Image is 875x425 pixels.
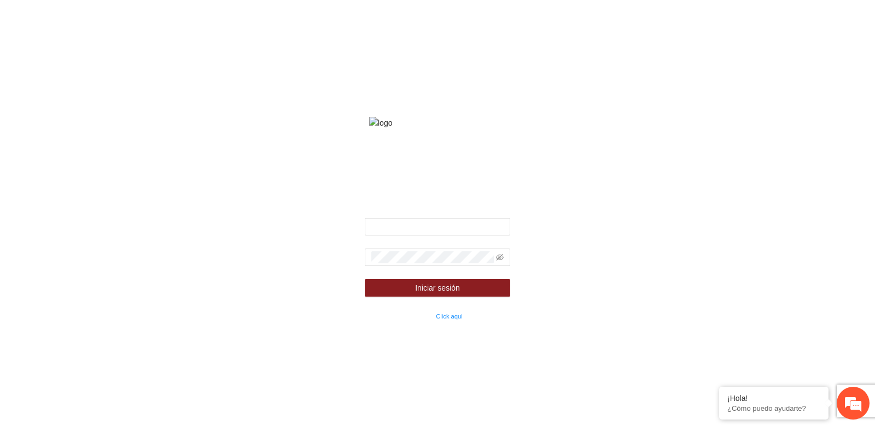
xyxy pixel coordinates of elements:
[417,200,458,209] strong: Bienvenido
[727,394,820,403] div: ¡Hola!
[365,279,511,297] button: Iniciar sesión
[436,313,463,320] a: Click aqui
[349,144,525,189] strong: Fondo de financiamiento de proyectos para la prevención y fortalecimiento de instituciones de seg...
[415,282,460,294] span: Iniciar sesión
[496,253,504,261] span: eye-invisible
[369,117,506,129] img: logo
[727,404,820,412] p: ¿Cómo puedo ayudarte?
[365,313,463,320] small: ¿Olvidaste tu contraseña?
